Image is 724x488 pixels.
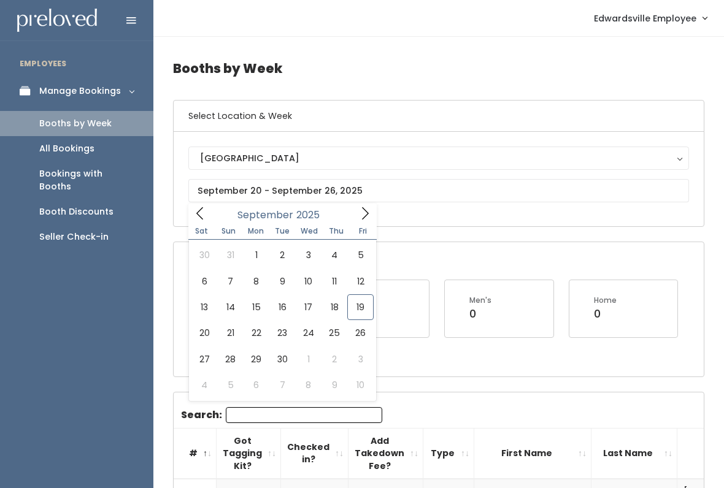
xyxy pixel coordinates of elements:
[39,231,109,243] div: Seller Check-in
[469,295,491,306] div: Men's
[244,372,269,398] span: October 6, 2025
[347,320,373,346] span: September 26, 2025
[582,5,719,31] a: Edwardsville Employee
[296,372,322,398] span: October 8, 2025
[423,428,474,479] th: Type: activate to sort column ascending
[217,294,243,320] span: September 14, 2025
[296,320,322,346] span: September 24, 2025
[191,294,217,320] span: September 13, 2025
[350,227,377,235] span: Fri
[591,428,677,479] th: Last Name: activate to sort column ascending
[217,242,243,268] span: August 31, 2025
[594,12,696,25] span: Edwardsville Employee
[347,242,373,268] span: September 5, 2025
[244,320,269,346] span: September 22, 2025
[215,227,242,235] span: Sun
[17,9,97,32] img: preloved logo
[39,85,121,97] div: Manage Bookings
[269,320,295,346] span: September 23, 2025
[269,346,295,372] span: September 30, 2025
[181,407,382,423] label: Search:
[322,320,347,346] span: September 25, 2025
[244,294,269,320] span: September 15, 2025
[200,151,677,165] div: [GEOGRAPHIC_DATA]
[217,428,281,479] th: Got Tagging Kit?: activate to sort column ascending
[474,428,591,479] th: First Name: activate to sort column ascending
[244,242,269,268] span: September 1, 2025
[244,269,269,294] span: September 8, 2025
[269,372,295,398] span: October 7, 2025
[191,320,217,346] span: September 20, 2025
[242,227,269,235] span: Mon
[217,372,243,398] span: October 5, 2025
[244,346,269,372] span: September 29, 2025
[269,242,295,268] span: September 2, 2025
[469,306,491,322] div: 0
[269,294,295,320] span: September 16, 2025
[323,227,350,235] span: Thu
[39,142,94,155] div: All Bookings
[281,428,349,479] th: Checked in?: activate to sort column ascending
[594,306,617,322] div: 0
[594,295,617,306] div: Home
[296,346,322,372] span: October 1, 2025
[188,227,215,235] span: Sat
[293,207,330,223] input: Year
[296,294,322,320] span: September 17, 2025
[347,372,373,398] span: October 10, 2025
[217,320,243,346] span: September 21, 2025
[296,227,323,235] span: Wed
[191,269,217,294] span: September 6, 2025
[191,346,217,372] span: September 27, 2025
[39,117,112,130] div: Booths by Week
[188,179,689,202] input: September 20 - September 26, 2025
[322,242,347,268] span: September 4, 2025
[269,269,295,294] span: September 9, 2025
[191,372,217,398] span: October 4, 2025
[296,269,322,294] span: September 10, 2025
[349,428,423,479] th: Add Takedown Fee?: activate to sort column ascending
[347,269,373,294] span: September 12, 2025
[191,242,217,268] span: August 30, 2025
[347,294,373,320] span: September 19, 2025
[39,205,114,218] div: Booth Discounts
[226,407,382,423] input: Search:
[174,428,217,479] th: #: activate to sort column descending
[39,167,134,193] div: Bookings with Booths
[269,227,296,235] span: Tue
[188,147,689,170] button: [GEOGRAPHIC_DATA]
[217,346,243,372] span: September 28, 2025
[296,242,322,268] span: September 3, 2025
[217,269,243,294] span: September 7, 2025
[237,210,293,220] span: September
[347,346,373,372] span: October 3, 2025
[322,372,347,398] span: October 9, 2025
[322,346,347,372] span: October 2, 2025
[322,294,347,320] span: September 18, 2025
[174,101,704,132] h6: Select Location & Week
[322,269,347,294] span: September 11, 2025
[173,51,704,85] h4: Booths by Week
